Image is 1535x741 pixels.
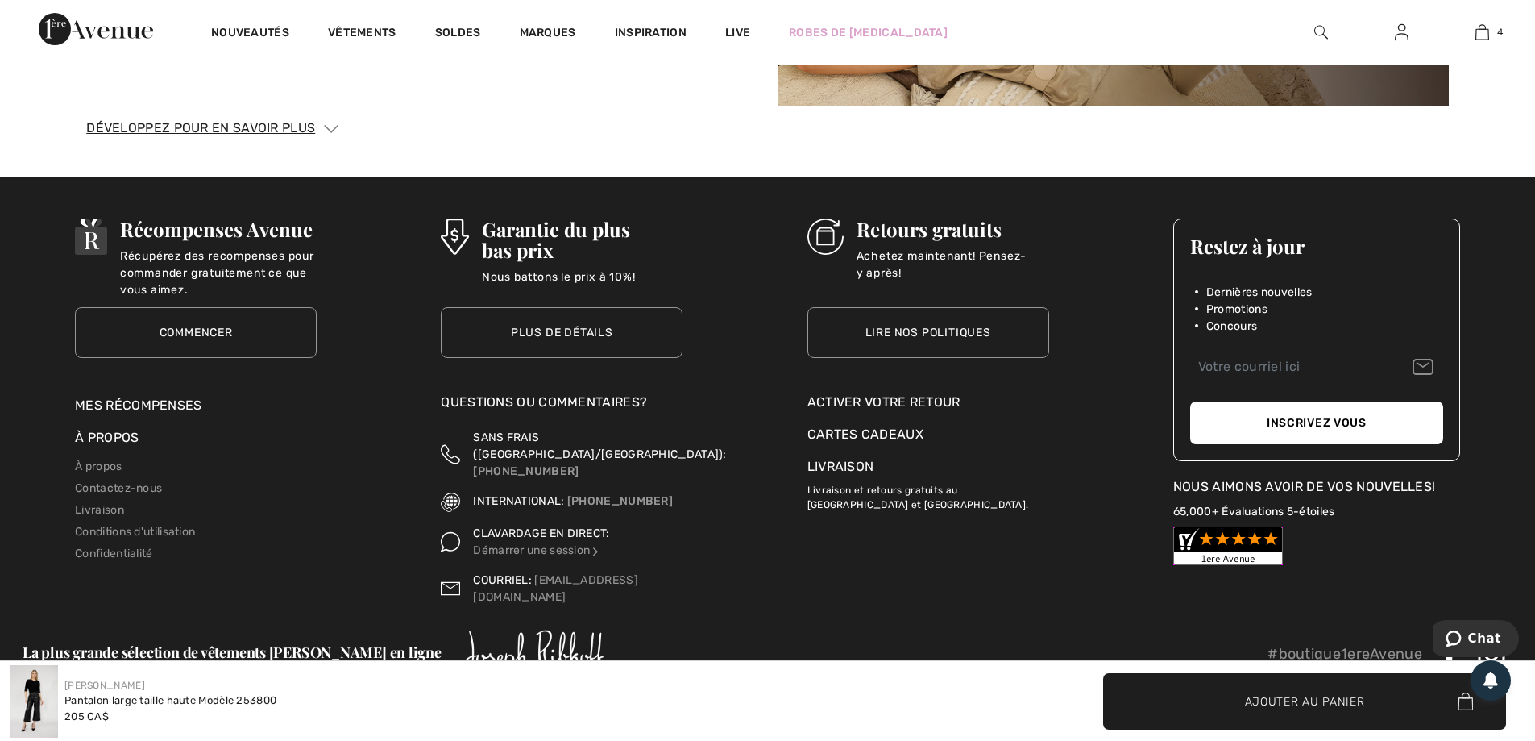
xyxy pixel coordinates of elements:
img: Arrow1.svg [324,125,338,133]
a: Robes de [MEDICAL_DATA] [789,24,948,41]
img: Clavardage en direct [441,525,460,559]
img: Mes infos [1395,23,1408,42]
h3: Garantie du plus bas prix [482,219,683,260]
span: Concours [1206,318,1257,335]
span: La plus grande sélection de vêtements [PERSON_NAME] en ligne [23,643,442,662]
button: Ajouter au panier [1103,673,1506,730]
a: Lire nos politiques [807,307,1049,358]
span: COURRIEL: [473,573,532,587]
img: Garantie du plus bas prix [441,219,468,255]
span: CLAVARDAGE EN DIRECT: [473,527,609,540]
div: À propos [75,428,317,456]
img: Clavardage en direct [590,546,601,557]
a: Livraison [807,459,874,474]
div: Pantalon large taille haute Modèle 253800 [64,693,276,709]
img: Customer Reviews [1173,527,1283,565]
a: Livraison [75,503,124,517]
a: Marques [520,26,576,43]
h3: Restez à jour [1190,235,1443,256]
span: INTERNATIONAL: [473,494,564,508]
a: Commencer [75,307,317,358]
img: Pantalon Large Taille Haute mod&egrave;le 253800 [10,665,58,738]
img: Mon panier [1475,23,1489,42]
span: SANS FRAIS ([GEOGRAPHIC_DATA]/[GEOGRAPHIC_DATA]): [473,431,726,461]
a: [PHONE_NUMBER] [473,464,579,478]
a: 65,000+ Évaluations 5-étoiles [1173,505,1335,518]
p: Achetez maintenant! Pensez-y après! [857,248,1049,280]
button: Inscrivez vous [1190,402,1443,444]
div: Questions ou commentaires? [441,393,682,420]
img: recherche [1314,23,1328,42]
span: 4 [1497,25,1503,40]
a: Conditions d'utilisation [75,525,195,539]
h3: Récompenses Avenue [120,219,317,239]
span: Inspiration [615,26,687,43]
img: Sans Frais (Canada/EU) [441,429,460,480]
span: Promotions [1206,301,1267,318]
a: Contactez-nous [75,481,162,495]
a: Live [725,24,750,41]
a: [PERSON_NAME] [64,680,145,691]
img: Bag.svg [1458,693,1473,710]
a: Cartes Cadeaux [807,425,1049,444]
h3: Retours gratuits [857,219,1049,239]
span: Dernières nouvelles [1206,284,1313,301]
a: Vêtements [328,26,396,43]
a: Nouveautés [211,26,289,43]
a: Se connecter [1382,23,1421,43]
iframe: Ouvre un widget dans lequel vous pouvez chatter avec l’un de nos agents [1433,620,1519,660]
img: Récompenses Avenue [75,219,107,255]
img: Retours gratuits [807,219,844,255]
a: Activer votre retour [807,393,1049,412]
span: 205 CA$ [64,710,109,722]
img: Joseph Ribkoff [461,630,604,678]
p: Récupérez des recompenses pour commander gratuitement ce que vous aimez. [120,248,317,280]
p: #boutique1ereAvenue [1267,643,1422,665]
a: [EMAIL_ADDRESS][DOMAIN_NAME] [473,573,638,604]
a: Plus de détails [441,307,682,358]
img: Contact us [441,572,460,606]
a: [PHONE_NUMBER] [567,494,673,508]
img: International [441,493,460,512]
input: Votre courriel ici [1190,349,1443,385]
a: 4 [1442,23,1521,42]
a: À propos [75,460,122,473]
a: Démarrer une session [473,543,601,557]
a: Confidentialité [75,547,153,560]
a: Mes récompenses [75,398,202,413]
div: Nous aimons avoir de vos nouvelles! [1173,477,1460,497]
span: Ajouter au panier [1245,693,1365,710]
p: Livraison et retours gratuits au [GEOGRAPHIC_DATA] et [GEOGRAPHIC_DATA]. [807,477,1049,512]
img: 1ère Avenue [39,13,153,45]
p: Nous battons le prix à 10%! [482,269,683,301]
div: Développez pour en savoir plus [86,119,1449,138]
a: Soldes [435,26,481,43]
